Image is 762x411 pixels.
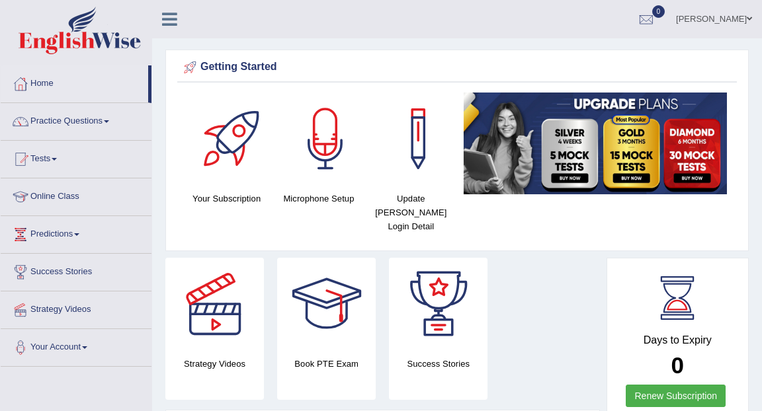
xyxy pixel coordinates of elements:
[279,192,358,205] h4: Microphone Setup
[671,352,684,378] b: 0
[1,141,151,174] a: Tests
[1,178,151,211] a: Online Class
[622,334,734,346] h4: Days to Expiry
[1,103,151,136] a: Practice Questions
[165,357,264,371] h4: Strategy Videos
[626,385,726,407] a: Renew Subscription
[1,216,151,249] a: Predictions
[1,254,151,287] a: Success Stories
[464,93,727,194] img: small5.jpg
[181,57,734,77] div: Getting Started
[389,357,487,371] h4: Success Stories
[1,329,151,362] a: Your Account
[372,192,450,233] h4: Update [PERSON_NAME] Login Detail
[652,5,665,18] span: 0
[187,192,266,205] h4: Your Subscription
[277,357,376,371] h4: Book PTE Exam
[1,65,148,98] a: Home
[1,291,151,324] a: Strategy Videos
